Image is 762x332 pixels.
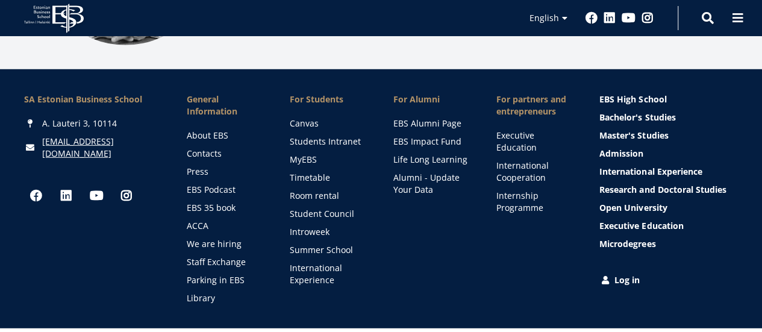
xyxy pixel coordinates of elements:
[290,190,369,202] a: Room rental
[290,226,369,238] a: Introweek
[599,274,738,286] a: Log in
[290,244,369,256] a: Summer School
[290,172,369,184] a: Timetable
[393,136,472,148] a: EBS Impact Fund
[496,160,575,184] a: International Cooperation
[187,238,266,250] a: We are hiring
[187,274,266,286] a: Parking in EBS
[187,202,266,214] a: EBS 35 book
[290,93,369,105] a: For Students
[24,93,163,105] div: SA Estonian Business School
[642,12,654,24] a: Instagram
[604,12,616,24] a: Linkedin
[187,256,266,268] a: Staff Exchange
[24,184,48,208] a: Facebook
[187,166,266,178] a: Press
[496,93,575,117] span: For partners and entrepreneurs
[84,184,108,208] a: Youtube
[290,262,369,286] a: International Experience
[599,93,738,105] a: EBS High School
[42,136,163,160] a: [EMAIL_ADDRESS][DOMAIN_NAME]
[290,136,369,148] a: Students Intranet
[393,154,472,166] a: Life Long Learning
[599,238,738,250] a: Microdegrees
[496,130,575,154] a: Executive Education
[599,202,738,214] a: Open University
[187,292,266,304] a: Library
[599,111,738,124] a: Bachelor's Studies
[393,117,472,130] a: EBS Alumni Page
[599,148,738,160] a: Admission
[24,117,163,130] div: A. Lauteri 3, 10114
[393,93,472,105] span: For Alumni
[599,166,738,178] a: International Experience
[187,130,266,142] a: About EBS
[599,184,738,196] a: Research and Doctoral Studies
[187,220,266,232] a: ACCA
[290,208,369,220] a: Student Council
[290,154,369,166] a: MyEBS
[599,130,738,142] a: Master's Studies
[393,172,472,196] a: Alumni - Update Your Data
[622,12,636,24] a: Youtube
[187,93,266,117] span: General Information
[114,184,139,208] a: Instagram
[586,12,598,24] a: Facebook
[54,184,78,208] a: Linkedin
[187,148,266,160] a: Contacts
[290,117,369,130] a: Canvas
[496,190,575,214] a: Internship Programme
[599,220,738,232] a: Executive Education
[187,184,266,196] a: EBS Podcast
